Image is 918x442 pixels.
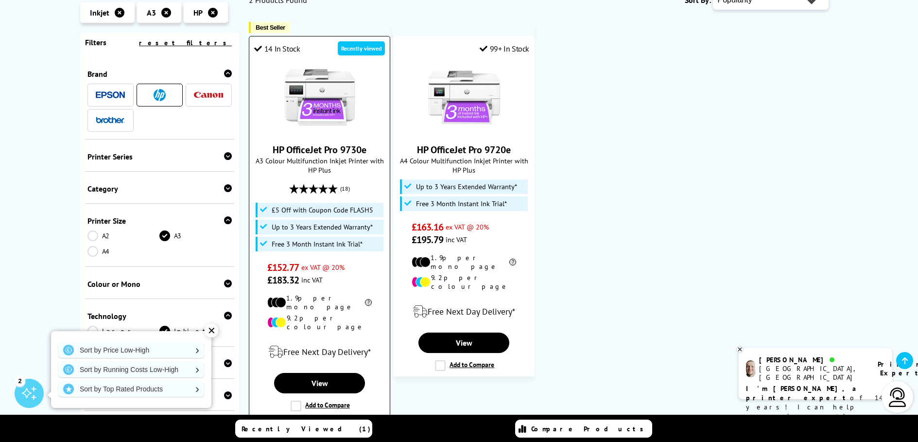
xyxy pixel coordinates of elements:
span: Recently Viewed (1) [242,424,371,433]
span: Up to 3 Years Extended Warranty* [416,183,517,191]
span: £5 Off with Coupon Code FLASH5 [272,206,373,214]
div: Printer Series [87,152,232,161]
a: Recently Viewed (1) [235,420,372,438]
div: Technology [87,311,232,321]
b: I'm [PERSON_NAME], a printer expert [746,384,859,402]
img: HP OfficeJet Pro 9730e [283,61,356,134]
li: 1.9p per mono page [412,253,516,271]
a: HP [145,89,174,101]
span: Best Seller [256,24,285,31]
a: HP OfficeJet Pro 9720e [428,126,501,136]
img: ashley-livechat.png [746,360,755,377]
span: Inkjet [90,8,109,18]
img: HP OfficeJet Pro 9720e [428,61,501,134]
span: (18) [340,179,350,198]
img: user-headset-light.svg [888,388,907,407]
div: 14 In Stock [254,44,300,53]
span: A4 Colour Multifunction Inkjet Printer with HP Plus [398,156,529,175]
a: A4 [87,246,160,257]
a: Laser [87,326,160,336]
span: A3 [147,8,156,18]
a: Inkjet [159,326,232,336]
li: 9.2p per colour page [267,314,372,331]
div: [PERSON_NAME] [759,355,866,364]
a: View [274,373,364,393]
span: Free 3 Month Instant Ink Trial* [416,200,507,208]
span: ex VAT @ 20% [446,222,489,231]
div: Colour or Mono [87,279,232,289]
a: View [418,333,509,353]
div: modal_delivery [254,338,385,366]
span: £195.79 [412,233,443,246]
a: Brother [96,114,125,126]
div: Category [87,184,232,194]
div: Printer Size [87,216,232,226]
span: £183.32 [267,274,299,286]
a: reset filters [139,38,232,47]
span: £163.16 [412,221,443,233]
span: A3 Colour Multifunction Inkjet Printer with HP Plus [254,156,385,175]
a: Canon [194,89,223,101]
span: HP [193,8,203,18]
div: 99+ In Stock [480,44,529,53]
a: Epson [96,89,125,101]
li: 9.2p per colour page [412,273,516,291]
a: Sort by Top Rated Products [58,381,204,397]
span: inc VAT [446,235,467,244]
div: ✕ [205,324,218,337]
img: Canon [194,92,223,98]
span: Compare Products [531,424,649,433]
p: of 14 years! I can help you choose the right product [746,384,885,430]
a: HP OfficeJet Pro 9720e [417,143,511,156]
img: HP [154,89,166,101]
div: modal_delivery [398,298,529,325]
span: Up to 3 Years Extended Warranty* [272,223,373,231]
label: Add to Compare [435,360,494,371]
img: Brother [96,117,125,124]
label: Add to Compare [291,401,350,411]
a: A2 [87,230,160,241]
div: [GEOGRAPHIC_DATA], [GEOGRAPHIC_DATA] [759,364,866,382]
span: ex VAT @ 20% [301,263,345,272]
a: A3 [159,230,232,241]
a: HP OfficeJet Pro 9730e [283,126,356,136]
span: £152.77 [267,261,299,274]
span: Filters [85,37,106,47]
span: inc VAT [301,275,323,284]
button: Best Seller [249,22,290,33]
div: Recently viewed [338,41,385,55]
li: 1.9p per mono page [267,294,372,311]
div: 2 [15,375,25,386]
span: Free 3 Month Instant Ink Trial* [272,240,363,248]
a: Compare Products [515,420,652,438]
a: HP OfficeJet Pro 9730e [273,143,366,156]
a: Sort by Price Low-High [58,342,204,358]
div: Brand [87,69,232,79]
img: Epson [96,91,125,99]
a: Sort by Running Costs Low-High [58,362,204,377]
